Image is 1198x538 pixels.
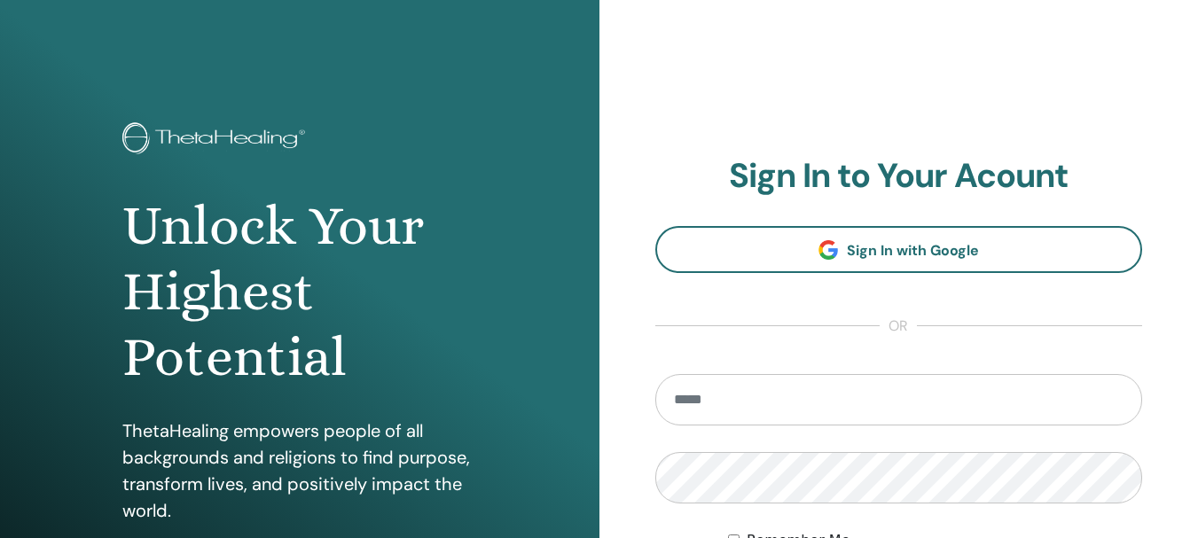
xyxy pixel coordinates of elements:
span: Sign In with Google [847,241,979,260]
span: or [880,316,917,337]
h1: Unlock Your Highest Potential [122,193,477,391]
a: Sign In with Google [655,226,1143,273]
h2: Sign In to Your Acount [655,156,1143,197]
p: ThetaHealing empowers people of all backgrounds and religions to find purpose, transform lives, a... [122,417,477,524]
